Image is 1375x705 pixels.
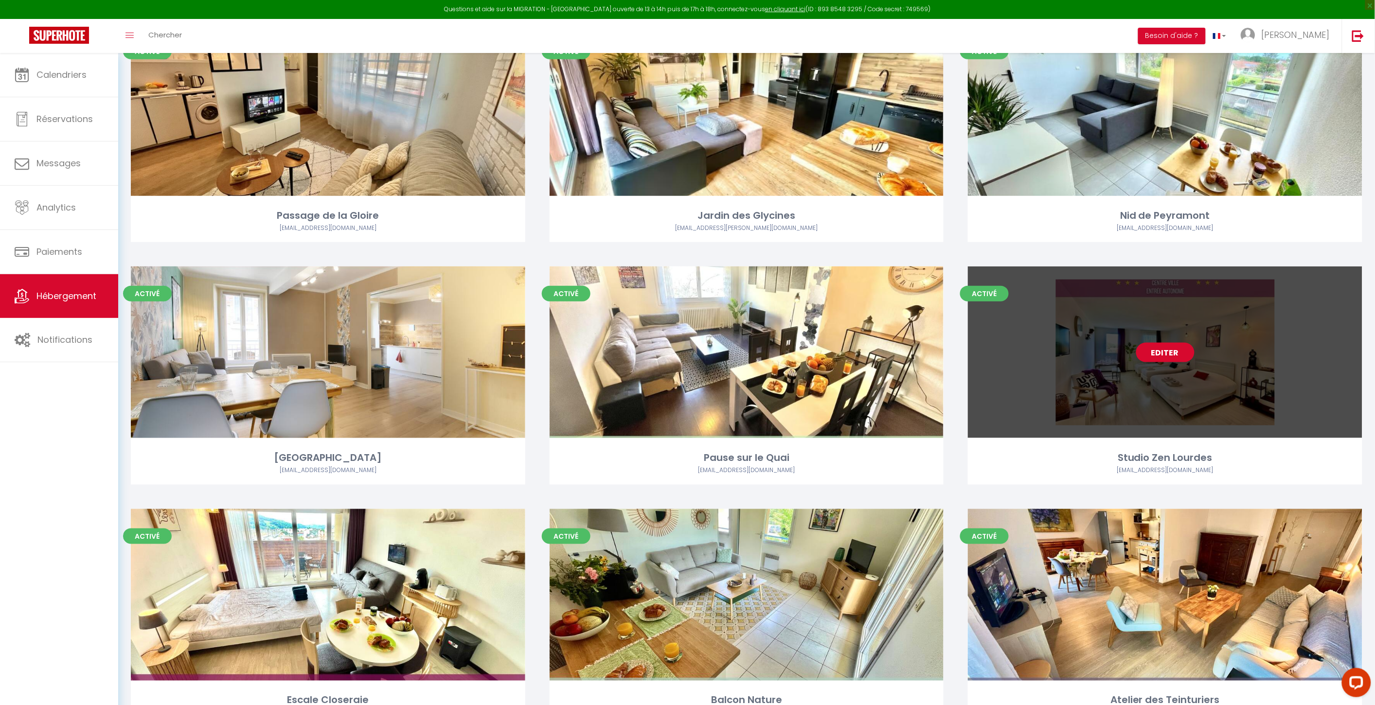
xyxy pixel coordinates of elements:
[299,101,357,120] a: Editer
[968,224,1362,233] div: Airbnb
[717,585,776,604] a: Editer
[36,113,93,125] span: Réservations
[148,30,182,40] span: Chercher
[131,208,525,223] div: Passage de la Gloire
[1334,664,1375,705] iframe: LiveChat chat widget
[542,286,590,301] span: Activé
[968,466,1362,475] div: Airbnb
[550,450,944,465] div: Pause sur le Quai
[1262,29,1330,41] span: [PERSON_NAME]
[36,290,96,302] span: Hébergement
[1233,19,1342,53] a: ... [PERSON_NAME]
[1241,28,1255,42] img: ...
[123,529,172,544] span: Activé
[131,450,525,465] div: [GEOGRAPHIC_DATA]
[717,343,776,362] a: Editer
[36,157,81,169] span: Messages
[1138,28,1206,44] button: Besoin d'aide ?
[550,224,944,233] div: Airbnb
[1136,585,1195,604] a: Editer
[299,343,357,362] a: Editer
[960,529,1009,544] span: Activé
[37,334,92,346] span: Notifications
[36,201,76,213] span: Analytics
[123,286,172,301] span: Activé
[1136,343,1195,362] a: Editer
[960,286,1009,301] span: Activé
[542,529,590,544] span: Activé
[131,466,525,475] div: Airbnb
[765,5,805,13] a: en cliquant ici
[1136,101,1195,120] a: Editer
[717,101,776,120] a: Editer
[968,450,1362,465] div: Studio Zen Lourdes
[968,208,1362,223] div: Nid de Peyramont
[131,224,525,233] div: Airbnb
[1352,30,1364,42] img: logout
[550,466,944,475] div: Airbnb
[299,585,357,604] a: Editer
[550,208,944,223] div: Jardin des Glycines
[36,246,82,258] span: Paiements
[29,27,89,44] img: Super Booking
[141,19,189,53] a: Chercher
[36,69,87,81] span: Calendriers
